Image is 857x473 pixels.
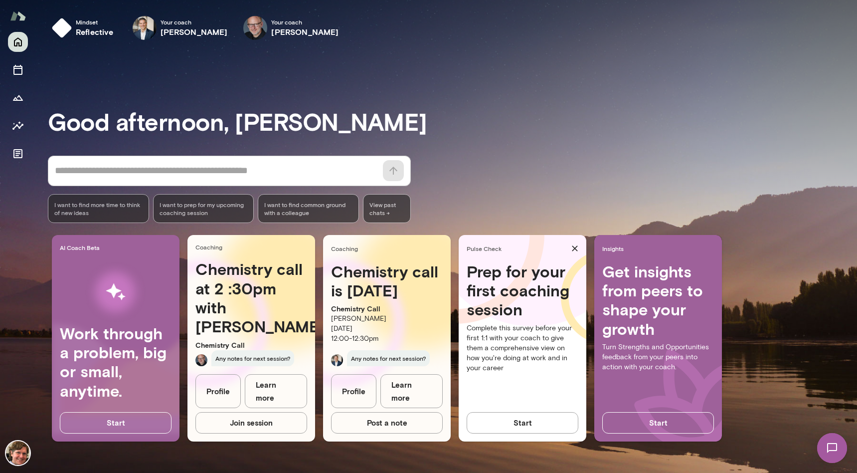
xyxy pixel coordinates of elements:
button: Post a note [331,412,443,433]
span: Coaching [331,244,447,252]
span: Coaching [195,243,311,251]
a: Learn more [380,374,443,409]
p: 12:00 - 12:30pm [331,334,443,344]
h4: Work through a problem, big or small, anytime. [60,324,171,401]
img: Mento [10,6,26,25]
p: [DATE] [331,324,443,334]
span: AI Coach Beta [60,243,175,251]
img: Jonathan Sims [6,441,30,465]
h6: [PERSON_NAME] [271,26,339,38]
button: Start [602,412,714,433]
button: Documents [8,144,28,164]
img: Nick Gould [243,16,267,40]
h6: [PERSON_NAME] [161,26,228,38]
span: View past chats -> [363,194,411,223]
button: Mindsetreflective [48,12,122,44]
button: Insights [8,116,28,136]
span: Any notes for next session? [347,350,430,366]
div: Mark ZschockeYour coach[PERSON_NAME] [126,12,235,44]
h4: Chemistry call is [DATE] [331,262,443,300]
span: Insights [602,244,718,252]
p: [PERSON_NAME] [331,314,443,324]
div: I want to prep for my upcoming coaching session [153,194,254,223]
span: Any notes for next session? [211,350,294,366]
img: Mark [331,354,343,366]
div: Nick GouldYour coach[PERSON_NAME] [236,12,345,44]
span: I want to find common ground with a colleague [264,201,352,217]
a: Profile [331,374,376,409]
button: Sessions [8,60,28,80]
span: I want to find more time to think of new ideas [54,201,143,217]
button: Start [60,412,171,433]
button: Home [8,32,28,52]
img: mindset [52,18,72,38]
div: I want to find more time to think of new ideas [48,194,149,223]
span: Your coach [271,18,339,26]
div: I want to find common ground with a colleague [258,194,359,223]
span: Pulse Check [467,244,567,252]
img: AI Workflows [71,260,160,324]
h4: Chemistry call at 2 :30pm with [PERSON_NAME] [195,259,307,336]
img: Nick [195,354,207,366]
span: Your coach [161,18,228,26]
a: Profile [195,374,241,409]
h6: reflective [76,26,114,38]
a: Learn more [245,374,307,409]
p: Complete this survey before your first 1:1 with your coach to give them a comprehensive view on h... [467,323,578,373]
button: Start [467,412,578,433]
img: Mark Zschocke [133,16,157,40]
p: Chemistry Call [331,304,443,314]
h4: Prep for your first coaching session [467,262,578,319]
h3: Good afternoon, [PERSON_NAME] [48,107,857,135]
button: Growth Plan [8,88,28,108]
p: Turn Strengths and Opportunities feedback from your peers into action with your coach. [602,342,714,372]
span: I want to prep for my upcoming coaching session [160,201,248,217]
p: Chemistry Call [195,340,307,350]
button: Join session [195,412,307,433]
span: Mindset [76,18,114,26]
h4: Get insights from peers to shape your growth [602,262,714,339]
